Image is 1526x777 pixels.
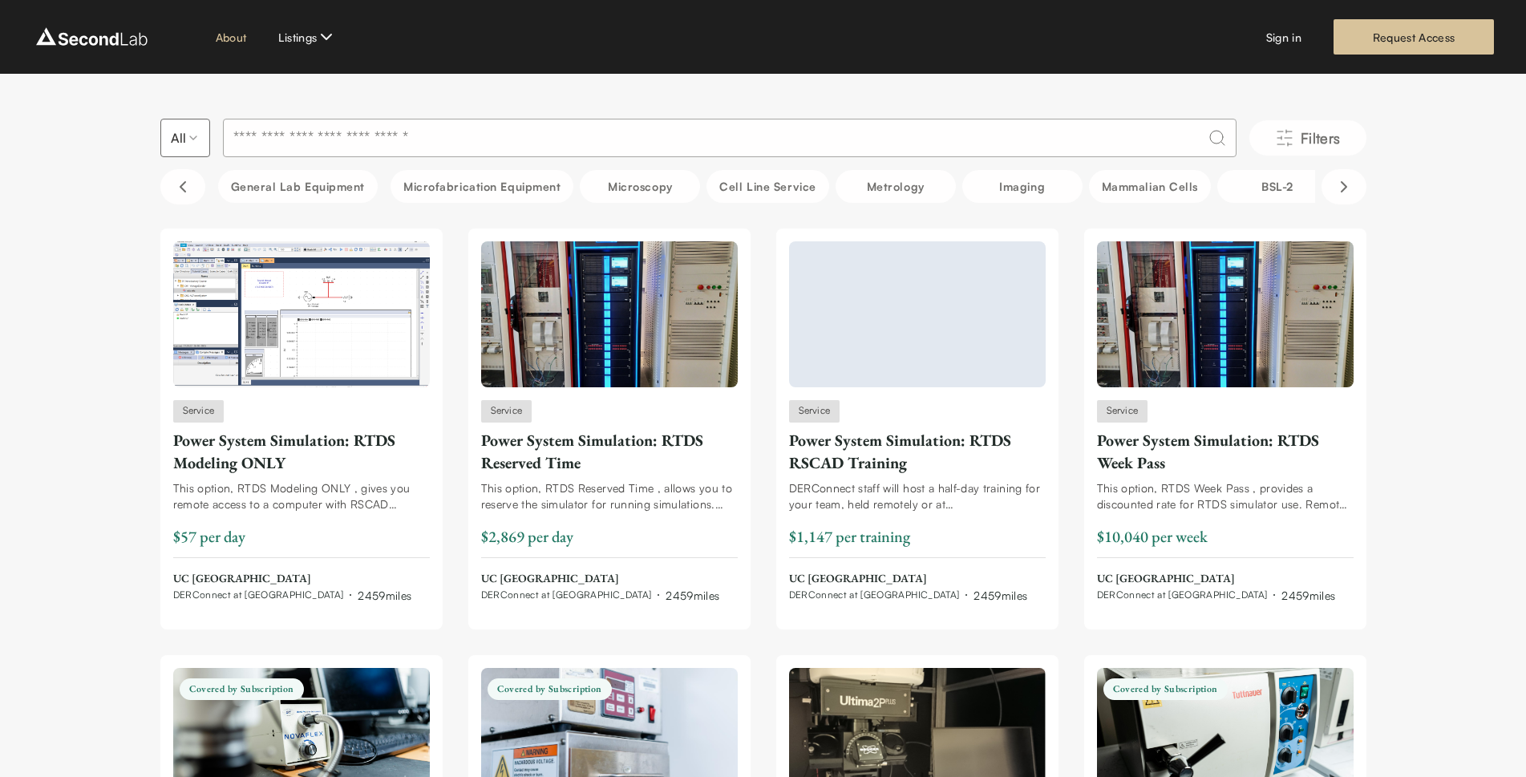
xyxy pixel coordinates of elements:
[789,241,1046,604] a: ServicePower System Simulation: RTDS RSCAD TrainingDERConnect staff will host a half-day training...
[391,170,573,203] button: Microfabrication Equipment
[1089,170,1211,203] button: Mammalian Cells
[481,400,532,423] span: Service
[789,571,1028,587] span: UC [GEOGRAPHIC_DATA]
[173,480,430,512] div: This option, RTDS Modeling ONLY , gives you remote access to a computer with RSCAD installed, the...
[173,241,430,604] a: Power System Simulation: RTDS Modeling ONLYServicePower System Simulation: RTDS Modeling ONLYThis...
[32,24,152,50] img: logo
[488,678,612,700] span: Covered by Subscription
[216,29,247,46] a: About
[218,170,378,203] button: General Lab equipment
[1097,526,1208,547] span: $10,040 per week
[973,587,1027,604] div: 2459 miles
[1097,400,1148,423] span: Service
[160,119,210,157] button: Select listing type
[278,27,336,47] button: Listings
[160,169,205,204] button: Scroll left
[481,241,738,604] a: Power System Simulation: RTDS Reserved TimeServicePower System Simulation: RTDS Reserved TimeThis...
[481,589,652,601] span: DERConnect at [GEOGRAPHIC_DATA]
[1301,127,1341,149] span: Filters
[789,589,960,601] span: DERConnect at [GEOGRAPHIC_DATA]
[1322,169,1366,204] button: Scroll right
[789,429,1046,474] div: Power System Simulation: RTDS RSCAD Training
[481,480,738,512] div: This option, RTDS Reserved Time , allows you to reserve the simulator for running simulations. Re...
[173,429,430,474] div: Power System Simulation: RTDS Modeling ONLY
[358,587,411,604] div: 2459 miles
[706,170,828,203] button: Cell line service
[173,400,225,423] span: Service
[1097,589,1268,601] span: DERConnect at [GEOGRAPHIC_DATA]
[1249,120,1366,156] button: Filters
[1334,19,1494,55] a: Request Access
[1097,571,1336,587] span: UC [GEOGRAPHIC_DATA]
[481,241,738,387] img: Power System Simulation: RTDS Reserved Time
[789,526,910,547] span: $1,147 per training
[173,241,430,387] img: Power System Simulation: RTDS Modeling ONLY
[1217,170,1338,203] button: BSL-2
[836,170,956,203] button: Metrology
[1097,241,1354,387] img: Power System Simulation: RTDS Week Pass
[173,589,344,601] span: DERConnect at [GEOGRAPHIC_DATA]
[481,526,573,547] span: $2,869 per day
[173,571,412,587] span: UC [GEOGRAPHIC_DATA]
[1097,429,1354,474] div: Power System Simulation: RTDS Week Pass
[1097,241,1354,604] a: Power System Simulation: RTDS Week PassServicePower System Simulation: RTDS Week PassThis option,...
[173,526,245,547] span: $57 per day
[1281,587,1335,604] div: 2459 miles
[789,480,1046,512] div: DERConnect staff will host a half-day training for your team, held remotely or at [GEOGRAPHIC_DAT...
[481,571,720,587] span: UC [GEOGRAPHIC_DATA]
[789,400,840,423] span: Service
[666,587,719,604] div: 2459 miles
[1097,480,1354,512] div: This option, RTDS Week Pass , provides a discounted rate for RTDS simulator use. Remote access wi...
[180,678,304,700] span: Covered by Subscription
[1103,678,1228,700] span: Covered by Subscription
[481,429,738,474] div: Power System Simulation: RTDS Reserved Time
[962,170,1083,203] button: Imaging
[1266,29,1301,46] a: Sign in
[580,170,700,203] button: Microscopy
